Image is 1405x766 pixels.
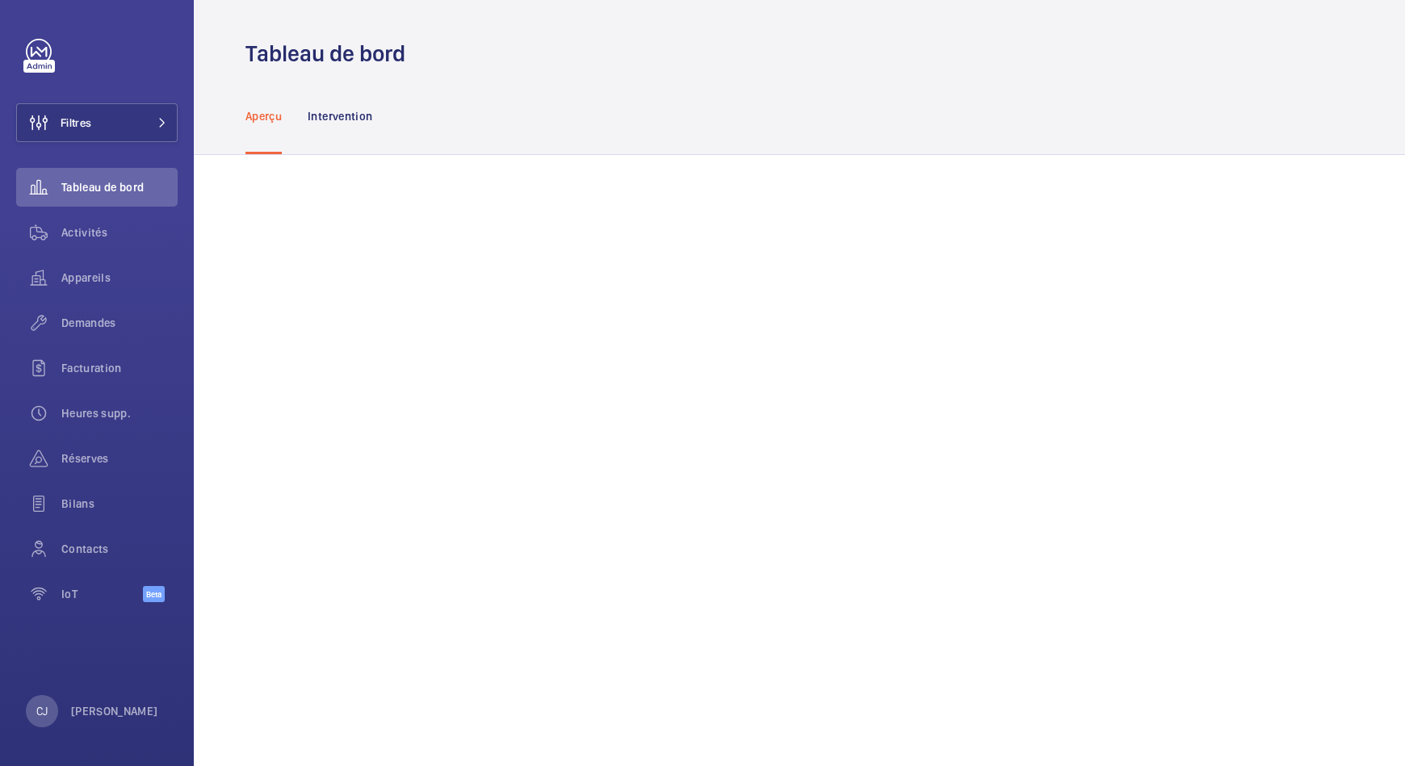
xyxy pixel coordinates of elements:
span: IoT [61,586,143,602]
span: Appareils [61,270,178,286]
span: Beta [143,586,165,602]
span: Bilans [61,496,178,512]
span: Facturation [61,360,178,376]
p: Intervention [308,108,372,124]
span: Tableau de bord [61,179,178,195]
span: Heures supp. [61,405,178,421]
p: Aperçu [245,108,282,124]
span: Réserves [61,450,178,467]
span: Demandes [61,315,178,331]
h1: Tableau de bord [245,39,415,69]
p: [PERSON_NAME] [71,703,158,719]
span: Activités [61,224,178,241]
span: Filtres [61,115,91,131]
p: CJ [36,703,48,719]
button: Filtres [16,103,178,142]
span: Contacts [61,541,178,557]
